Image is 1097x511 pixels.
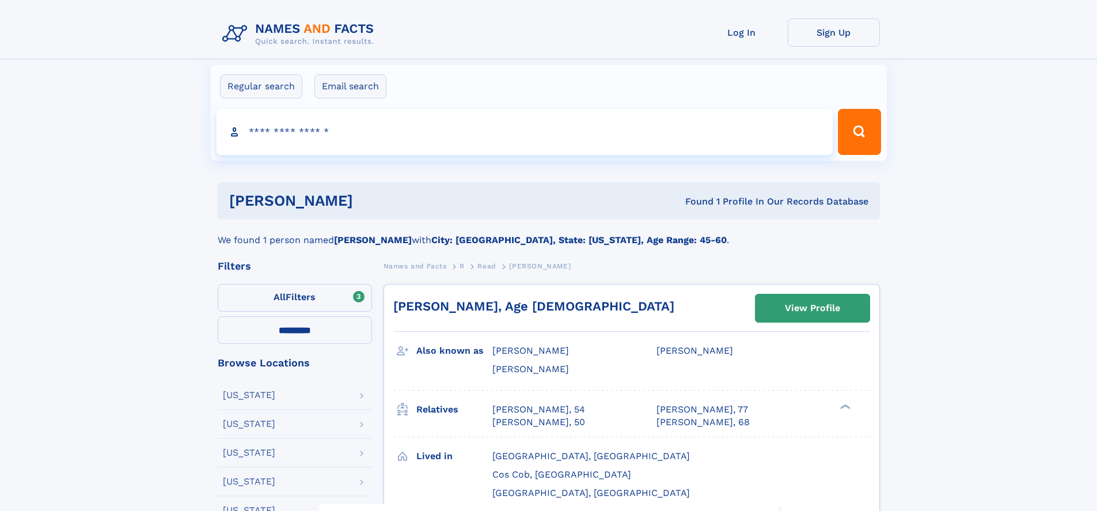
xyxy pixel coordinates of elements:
[460,262,465,270] span: R
[416,446,492,466] h3: Lived in
[229,194,519,208] h1: [PERSON_NAME]
[492,403,585,416] a: [PERSON_NAME], 54
[393,299,674,313] a: [PERSON_NAME], Age [DEMOGRAPHIC_DATA]
[220,74,302,99] label: Regular search
[431,234,727,245] b: City: [GEOGRAPHIC_DATA], State: [US_STATE], Age Range: 45-60
[223,419,275,429] div: [US_STATE]
[656,416,750,429] a: [PERSON_NAME], 68
[785,295,840,321] div: View Profile
[696,18,788,47] a: Log In
[509,262,571,270] span: [PERSON_NAME]
[218,261,372,271] div: Filters
[656,403,748,416] a: [PERSON_NAME], 77
[477,259,496,273] a: Read
[788,18,880,47] a: Sign Up
[218,284,372,312] label: Filters
[217,109,833,155] input: search input
[223,477,275,486] div: [US_STATE]
[492,345,569,356] span: [PERSON_NAME]
[656,345,733,356] span: [PERSON_NAME]
[223,448,275,457] div: [US_STATE]
[384,259,447,273] a: Names and Facts
[460,259,465,273] a: R
[223,391,275,400] div: [US_STATE]
[218,358,372,368] div: Browse Locations
[492,416,585,429] a: [PERSON_NAME], 50
[416,341,492,361] h3: Also known as
[416,400,492,419] h3: Relatives
[756,294,870,322] a: View Profile
[519,195,868,208] div: Found 1 Profile In Our Records Database
[477,262,496,270] span: Read
[492,364,569,374] span: [PERSON_NAME]
[837,403,851,410] div: ❯
[334,234,412,245] b: [PERSON_NAME]
[274,292,286,302] span: All
[492,487,690,498] span: [GEOGRAPHIC_DATA], [GEOGRAPHIC_DATA]
[218,18,384,50] img: Logo Names and Facts
[838,109,880,155] button: Search Button
[314,74,386,99] label: Email search
[492,469,631,480] span: Cos Cob, [GEOGRAPHIC_DATA]
[218,219,880,247] div: We found 1 person named with .
[492,451,690,461] span: [GEOGRAPHIC_DATA], [GEOGRAPHIC_DATA]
